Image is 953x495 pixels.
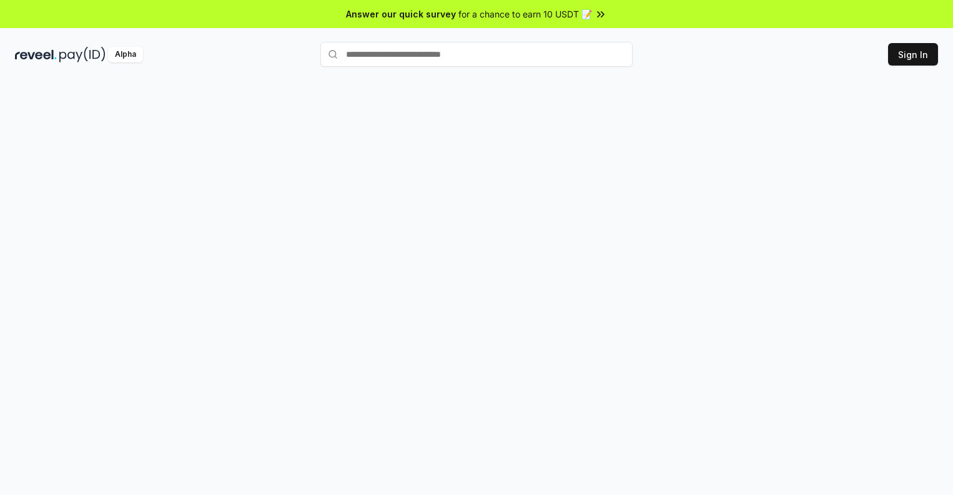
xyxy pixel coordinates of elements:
[346,7,456,21] span: Answer our quick survey
[15,47,57,62] img: reveel_dark
[458,7,592,21] span: for a chance to earn 10 USDT 📝
[888,43,938,66] button: Sign In
[59,47,106,62] img: pay_id
[108,47,143,62] div: Alpha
